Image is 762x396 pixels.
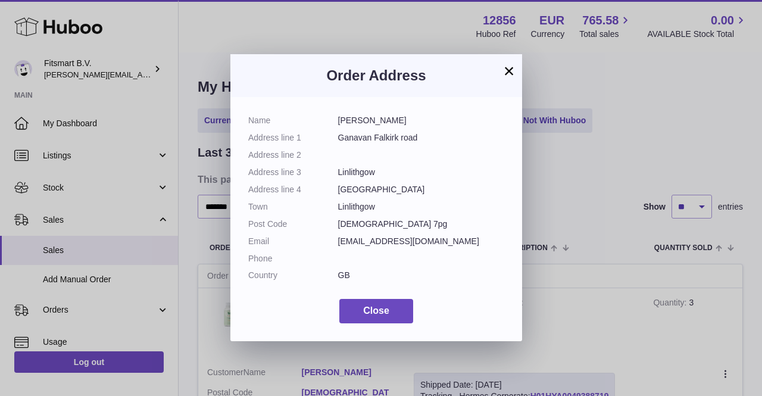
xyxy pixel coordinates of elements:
button: × [502,64,516,78]
dd: [PERSON_NAME] [338,115,505,126]
dd: Linlithgow [338,201,505,213]
dt: Town [248,201,338,213]
dd: Ganavan Falkirk road [338,132,505,144]
dt: Country [248,270,338,281]
button: Close [339,299,413,323]
h3: Order Address [248,66,504,85]
dt: Address line 1 [248,132,338,144]
dt: Name [248,115,338,126]
dd: GB [338,270,505,281]
dt: Email [248,236,338,247]
dt: Address line 3 [248,167,338,178]
dt: Phone [248,253,338,264]
dd: [DEMOGRAPHIC_DATA] 7pg [338,219,505,230]
dd: Linlithgow [338,167,505,178]
dt: Address line 4 [248,184,338,195]
dd: [GEOGRAPHIC_DATA] [338,184,505,195]
dt: Address line 2 [248,149,338,161]
dt: Post Code [248,219,338,230]
dd: [EMAIL_ADDRESS][DOMAIN_NAME] [338,236,505,247]
span: Close [363,305,389,316]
